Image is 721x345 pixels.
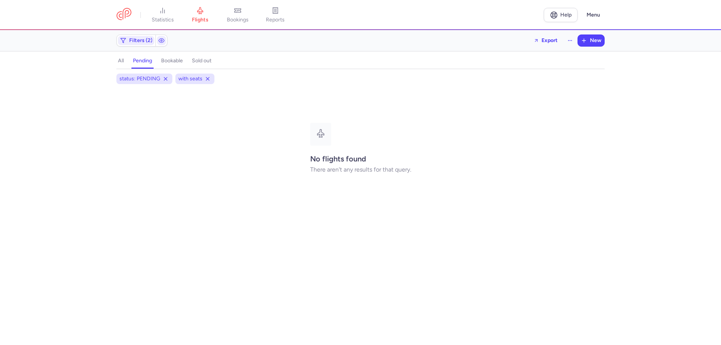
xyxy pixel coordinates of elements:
[119,75,160,83] span: status: PENDING
[129,38,152,44] span: Filters (2)
[117,35,155,46] button: Filters (2)
[582,8,605,22] button: Menu
[310,166,411,173] p: There aren't any results for that query.
[116,8,131,22] a: CitizenPlane red outlined logo
[118,57,124,64] h4: all
[560,12,572,18] span: Help
[181,7,219,23] a: flights
[152,17,174,23] span: statistics
[529,35,563,47] button: Export
[178,75,202,83] span: with seats
[256,7,294,23] a: reports
[192,57,211,64] h4: sold out
[133,57,152,64] h4: pending
[544,8,578,22] a: Help
[161,57,183,64] h4: bookable
[590,38,601,44] span: New
[542,38,558,43] span: Export
[192,17,208,23] span: flights
[144,7,181,23] a: statistics
[578,35,604,46] button: New
[227,17,249,23] span: bookings
[310,154,366,163] strong: No flights found
[266,17,285,23] span: reports
[219,7,256,23] a: bookings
